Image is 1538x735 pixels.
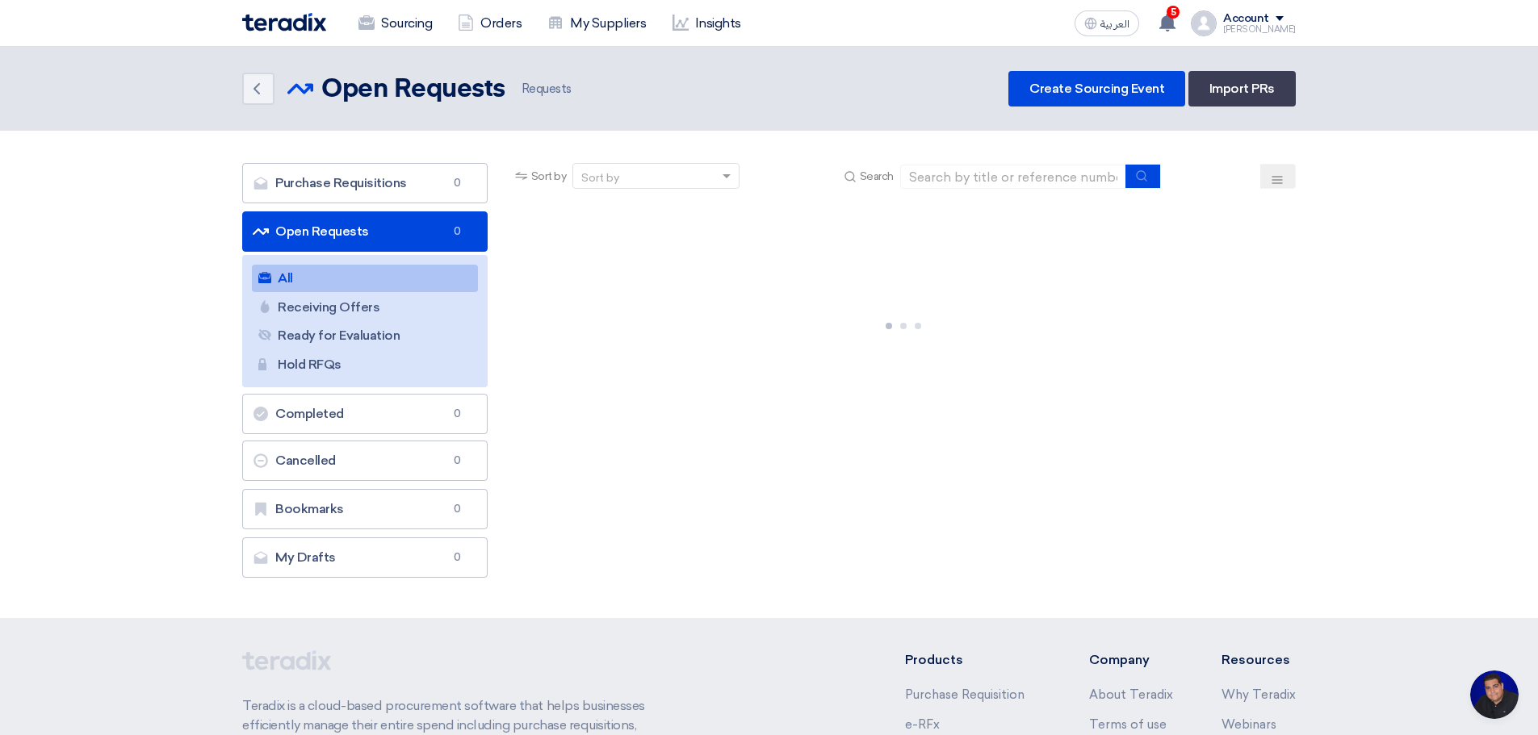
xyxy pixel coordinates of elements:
[1188,71,1296,106] a: Import PRs
[242,489,488,529] a: Bookmarks0
[252,265,478,292] a: All
[448,549,467,566] span: 0
[448,453,467,469] span: 0
[531,168,567,185] span: Sort by
[860,168,894,185] span: Search
[242,441,488,481] a: Cancelled0
[448,223,467,240] span: 0
[905,687,1025,702] a: Purchase Requisition
[1075,10,1139,36] button: العربية
[900,165,1126,189] input: Search by title or reference number
[534,6,659,41] a: My Suppliers
[448,501,467,517] span: 0
[242,163,488,203] a: Purchase Requisitions0
[445,6,534,41] a: Orders
[1223,12,1269,26] div: Account
[252,322,478,349] a: Ready for Evaluation
[242,211,488,252] a: Open Requests0
[252,294,478,321] a: Receiving Offers
[518,80,572,98] span: Requests
[1222,650,1296,670] li: Resources
[448,406,467,422] span: 0
[1167,6,1180,19] span: 5
[448,175,467,191] span: 0
[1191,10,1217,36] img: profile_test.png
[1223,25,1296,34] div: [PERSON_NAME]
[1100,19,1129,30] span: العربية
[346,6,445,41] a: Sourcing
[1089,650,1173,670] li: Company
[252,351,478,378] a: Hold RFQs
[1089,687,1173,702] a: About Teradix
[905,650,1041,670] li: Products
[242,537,488,578] a: My Drafts0
[1222,687,1296,702] a: Why Teradix
[581,169,619,186] div: Sort by
[1222,717,1276,732] a: Webinars
[1470,670,1519,719] a: Open chat
[321,73,505,106] h2: Open Requests
[1008,71,1185,106] a: Create Sourcing Event
[242,394,488,434] a: Completed0
[905,717,940,732] a: e-RFx
[242,13,326,31] img: Teradix logo
[660,6,754,41] a: Insights
[1089,717,1167,732] a: Terms of use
